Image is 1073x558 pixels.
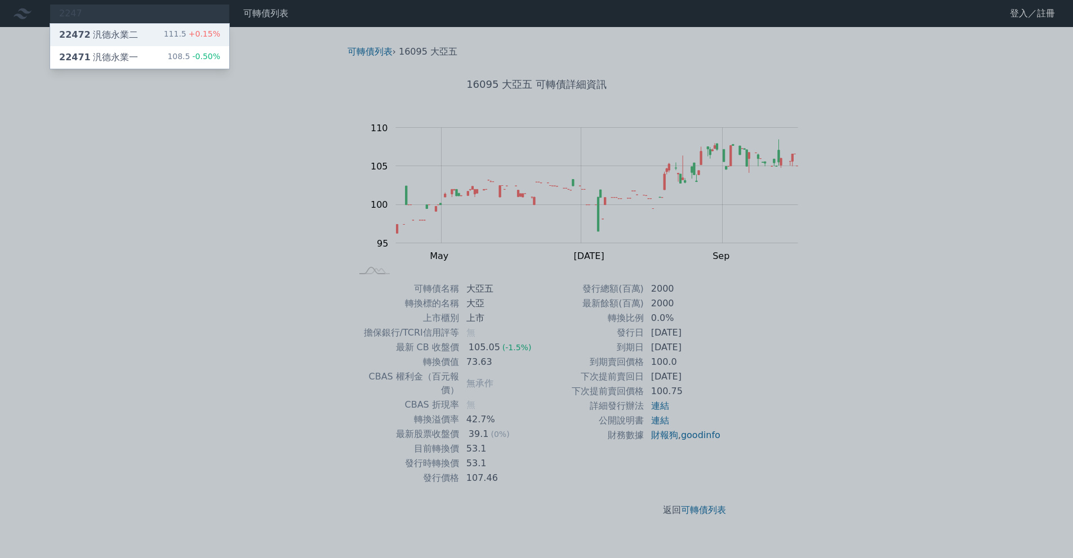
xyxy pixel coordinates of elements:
span: 22471 [59,52,91,63]
iframe: Chat Widget [1017,504,1073,558]
div: 汎德永業一 [59,51,138,64]
span: 22472 [59,29,91,40]
a: 22471汎德永業一 108.5-0.50% [50,46,229,69]
div: 汎德永業二 [59,28,138,42]
a: 22472汎德永業二 111.5+0.15% [50,24,229,46]
div: 108.5 [167,51,220,64]
div: 111.5 [164,28,220,42]
span: -0.50% [190,52,220,61]
span: +0.15% [186,29,220,38]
